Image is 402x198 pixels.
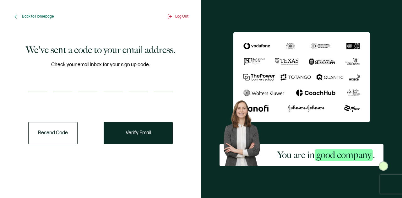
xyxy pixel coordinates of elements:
button: Resend Code [28,122,78,144]
img: Sertifier We've sent a code to your email address. [233,32,370,122]
h1: We've sent a code to your email address. [26,44,176,56]
button: Verify Email [104,122,173,144]
img: Sertifier Signup - You are in <span class="strong-h">good company</span>. Hero [220,97,269,166]
span: Log Out [175,14,188,19]
span: Back to Homepage [22,14,54,19]
span: Check your email inbox for your sign up code. [51,61,150,69]
img: Sertifier Signup [379,161,388,171]
h2: You are in . [277,149,375,161]
span: Verify Email [126,131,151,136]
span: good company [315,149,373,161]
